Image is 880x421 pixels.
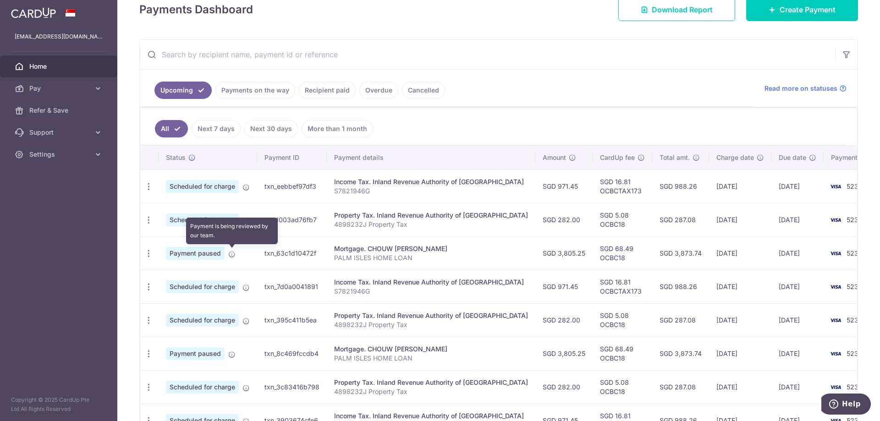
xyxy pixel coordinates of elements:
span: Refer & Save [29,106,90,115]
span: Home [29,62,90,71]
td: SGD 5.08 OCBC18 [593,370,652,404]
td: txn_eebbef97df3 [257,169,327,203]
td: txn_1003ad76fb7 [257,203,327,236]
a: Next 7 days [192,120,241,137]
span: Amount [543,153,566,162]
td: SGD 5.08 OCBC18 [593,203,652,236]
span: Status [166,153,186,162]
td: [DATE] [771,370,824,404]
a: Recipient paid [299,82,356,99]
div: Property Tax. Inland Revenue Authority of [GEOGRAPHIC_DATA] [334,211,528,220]
div: Property Tax. Inland Revenue Authority of [GEOGRAPHIC_DATA] [334,378,528,387]
div: Income Tax. Inland Revenue Authority of [GEOGRAPHIC_DATA] [334,177,528,186]
td: SGD 3,873.74 [652,337,709,370]
img: Bank Card [826,348,845,359]
a: More than 1 month [302,120,373,137]
td: SGD 5.08 OCBC18 [593,303,652,337]
td: SGD 68.49 OCBC18 [593,236,652,270]
td: SGD 287.08 [652,370,709,404]
td: txn_3c83416b798 [257,370,327,404]
img: CardUp [11,7,56,18]
p: S7821946G [334,186,528,196]
p: 4898232J Property Tax [334,220,528,229]
span: Support [29,128,90,137]
td: SGD 988.26 [652,169,709,203]
a: Next 30 days [244,120,298,137]
a: Payments on the way [215,82,295,99]
td: [DATE] [709,337,771,370]
td: SGD 282.00 [535,203,593,236]
span: Due date [779,153,806,162]
span: Scheduled for charge [166,180,239,193]
td: [DATE] [709,236,771,270]
td: txn_7d0a0041891 [257,270,327,303]
span: Download Report [652,4,713,15]
input: Search by recipient name, payment id or reference [140,40,836,69]
td: [DATE] [771,303,824,337]
td: SGD 3,805.25 [535,236,593,270]
iframe: Opens a widget where you can find more information [821,394,871,416]
span: Payment paused [166,347,225,360]
td: txn_8c469fccdb4 [257,337,327,370]
td: [DATE] [709,370,771,404]
span: 5231 [847,182,861,190]
div: Mortgage. CHOUW [PERSON_NAME] [334,344,528,354]
span: 5231 [847,383,861,391]
span: 5231 [847,283,861,290]
a: Read more on statuses [764,84,847,93]
a: Overdue [359,82,398,99]
a: Upcoming [154,82,212,99]
span: Settings [29,150,90,159]
span: Scheduled for charge [166,381,239,394]
td: SGD 3,873.74 [652,236,709,270]
span: Scheduled for charge [166,280,239,293]
th: Payment details [327,146,535,169]
img: Bank Card [826,281,845,292]
td: txn_63c1d10472f [257,236,327,270]
span: CardUp fee [600,153,635,162]
img: Bank Card [826,214,845,225]
img: Bank Card [826,181,845,192]
span: Scheduled for charge [166,213,239,226]
span: 5231 [847,249,861,257]
span: Charge date [716,153,754,162]
td: SGD 988.26 [652,270,709,303]
p: 4898232J Property Tax [334,387,528,396]
span: 5231 [847,350,861,357]
td: [DATE] [771,270,824,303]
td: SGD 16.81 OCBCTAX173 [593,270,652,303]
p: PALM ISLES HOME LOAN [334,354,528,363]
td: SGD 282.00 [535,370,593,404]
span: Total amt. [660,153,690,162]
div: Income Tax. Inland Revenue Authority of [GEOGRAPHIC_DATA] [334,411,528,421]
span: Payment paused [166,247,225,260]
th: Payment ID [257,146,327,169]
h4: Payments Dashboard [139,1,253,18]
td: [DATE] [709,169,771,203]
td: SGD 287.08 [652,203,709,236]
td: SGD 3,805.25 [535,337,593,370]
td: txn_395c411b5ea [257,303,327,337]
div: Mortgage. CHOUW [PERSON_NAME] [334,244,528,253]
td: [DATE] [771,169,824,203]
td: SGD 68.49 OCBC18 [593,337,652,370]
img: Bank Card [826,248,845,259]
span: 5231 [847,316,861,324]
p: S7821946G [334,287,528,296]
td: SGD 282.00 [535,303,593,337]
td: [DATE] [771,203,824,236]
td: [DATE] [709,270,771,303]
td: [DATE] [771,236,824,270]
span: Pay [29,84,90,93]
span: Read more on statuses [764,84,837,93]
div: Property Tax. Inland Revenue Authority of [GEOGRAPHIC_DATA] [334,311,528,320]
img: Bank Card [826,382,845,393]
a: Cancelled [402,82,445,99]
td: SGD 16.81 OCBCTAX173 [593,169,652,203]
td: SGD 287.08 [652,303,709,337]
div: Income Tax. Inland Revenue Authority of [GEOGRAPHIC_DATA] [334,278,528,287]
td: SGD 971.45 [535,169,593,203]
span: 5231 [847,216,861,224]
p: [EMAIL_ADDRESS][DOMAIN_NAME] [15,32,103,41]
